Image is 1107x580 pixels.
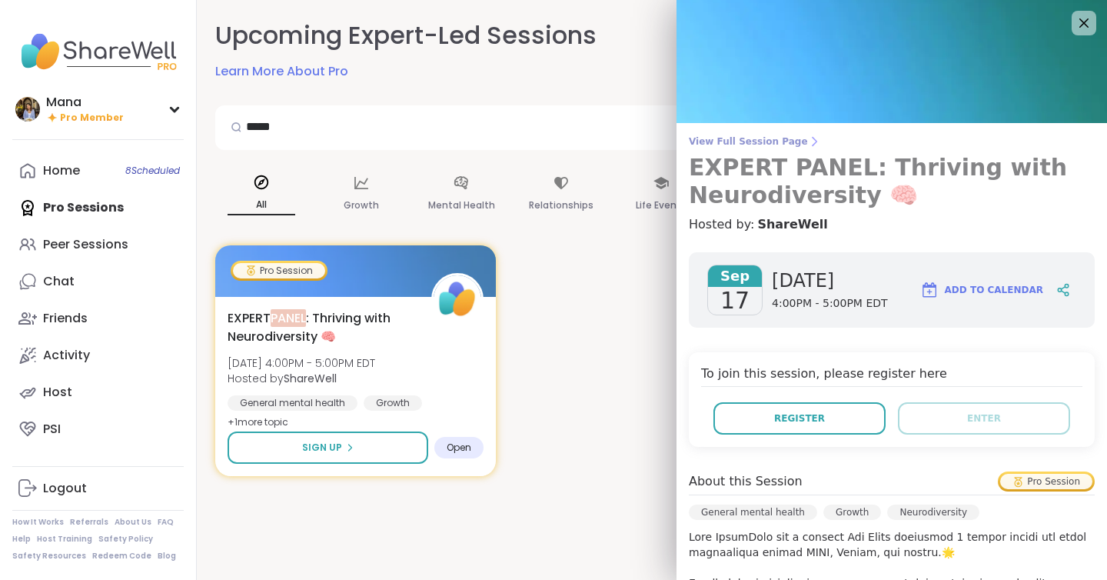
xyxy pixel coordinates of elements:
div: Neurodiversity [887,505,979,520]
b: ShareWell [284,371,337,386]
button: Sign Up [228,432,428,464]
p: Mental Health [428,196,495,215]
span: Sep [708,265,762,287]
span: [DATE] 4:00PM - 5:00PM EDT [228,355,375,371]
img: Mana [15,97,40,122]
h2: Upcoming Expert-Led Sessions [215,18,597,53]
a: Help [12,534,31,545]
a: ShareWell [757,215,827,234]
h4: Hosted by: [689,215,1095,234]
a: Host Training [37,534,92,545]
a: Activity [12,337,184,374]
a: Safety Policy [98,534,153,545]
div: General mental health [689,505,817,520]
img: ShareWell Logomark [920,281,939,299]
div: Peer Sessions [43,236,128,253]
div: General mental health [228,395,357,411]
a: Learn More About Pro [215,62,348,81]
span: Hosted by [228,371,375,386]
p: Life Events [636,196,686,215]
p: All [228,195,295,215]
a: Blog [158,551,176,562]
div: Host [43,384,72,401]
a: FAQ [158,517,174,528]
span: PANEL [271,309,306,327]
span: Add to Calendar [945,283,1043,297]
span: EXPERT : Thriving with Neurodiversity 🧠 [228,309,414,346]
div: Chat [43,273,75,290]
a: Logout [12,470,184,507]
div: PSI [43,421,61,438]
button: Enter [898,402,1070,435]
a: View Full Session PageEXPERT PANEL: Thriving with Neurodiversity 🧠 [689,135,1095,209]
span: 8 Scheduled [125,165,180,177]
a: Peer Sessions [12,226,184,263]
div: Growth [364,395,422,411]
img: ShareWell [434,275,481,323]
span: Enter [967,412,1001,425]
span: Pro Member [60,112,124,125]
div: Mana [46,94,124,111]
h4: To join this session, please register here [701,365,1082,387]
img: ShareWell Nav Logo [12,25,184,78]
h4: About this Session [689,472,803,491]
div: Activity [43,347,90,364]
span: 17 [720,287,750,315]
a: Host [12,374,184,411]
p: Growth [344,196,379,215]
div: Pro Session [233,263,325,278]
a: Friends [12,300,184,337]
span: Register [774,412,825,425]
span: [DATE] [772,268,888,293]
div: Logout [43,480,87,497]
a: How It Works [12,517,64,528]
div: Friends [43,310,88,327]
span: View Full Session Page [689,135,1095,148]
button: Register [713,402,886,435]
a: PSI [12,411,184,448]
button: Add to Calendar [913,272,1050,308]
a: About Us [115,517,151,528]
div: Pro Session [1000,474,1092,489]
span: 4:00PM - 5:00PM EDT [772,296,888,312]
a: Home8Scheduled [12,152,184,189]
span: Sign Up [302,441,342,455]
p: Relationships [529,196,593,215]
a: Safety Resources [12,551,86,562]
h3: EXPERT PANEL: Thriving with Neurodiversity 🧠 [689,154,1095,209]
a: Chat [12,263,184,300]
span: Open [447,442,471,454]
a: Referrals [70,517,108,528]
div: Growth [823,505,881,520]
a: Redeem Code [92,551,151,562]
div: Home [43,162,80,179]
